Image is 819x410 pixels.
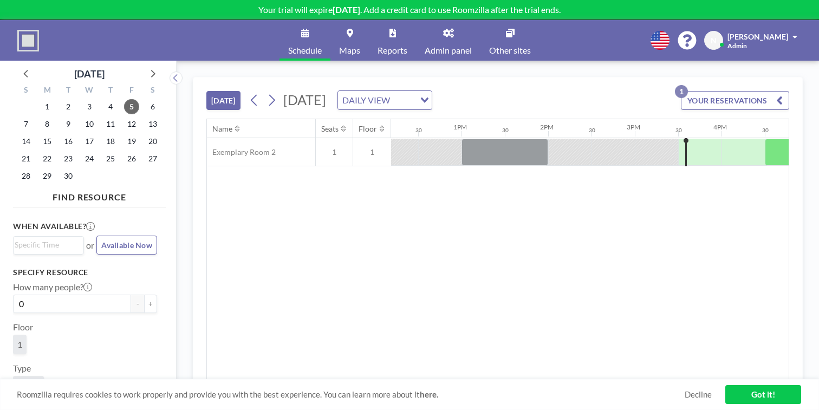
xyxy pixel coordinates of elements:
span: Sunday, September 14, 2025 [18,134,34,149]
div: 30 [415,127,422,134]
div: 4PM [713,123,727,131]
a: Admin panel [416,20,480,61]
span: Wednesday, September 10, 2025 [82,116,97,132]
div: T [100,84,121,98]
div: M [37,84,58,98]
button: Available Now [96,236,157,255]
div: S [142,84,163,98]
span: [PERSON_NAME] [727,32,788,41]
a: Maps [330,20,369,61]
div: Floor [359,124,377,134]
span: Thursday, September 18, 2025 [103,134,118,149]
div: 30 [762,127,769,134]
span: Reports [378,46,407,55]
label: How many people? [13,282,92,292]
span: 1 [17,339,22,350]
span: Sunday, September 7, 2025 [18,116,34,132]
div: F [121,84,142,98]
div: Search for option [338,91,432,109]
button: + [144,295,157,313]
input: Search for option [393,93,414,107]
input: Search for option [15,239,77,251]
span: Saturday, September 20, 2025 [145,134,160,149]
label: Floor [13,322,33,333]
a: Schedule [279,20,330,61]
span: Friday, September 19, 2025 [124,134,139,149]
span: 1 [316,147,353,157]
div: 2PM [540,123,554,131]
span: Tuesday, September 30, 2025 [61,168,76,184]
span: Wednesday, September 3, 2025 [82,99,97,114]
div: Seats [321,124,339,134]
span: Monday, September 1, 2025 [40,99,55,114]
span: Wednesday, September 24, 2025 [82,151,97,166]
div: 30 [675,127,682,134]
span: DAILY VIEW [340,93,392,107]
span: Schedule [288,46,322,55]
img: organization-logo [17,30,39,51]
span: Available Now [101,240,152,250]
button: - [131,295,144,313]
span: Saturday, September 13, 2025 [145,116,160,132]
span: Tuesday, September 2, 2025 [61,99,76,114]
span: Roomzilla requires cookies to work properly and provide you with the best experience. You can lea... [17,389,685,400]
a: Other sites [480,20,539,61]
span: Monday, September 22, 2025 [40,151,55,166]
div: [DATE] [74,66,105,81]
a: Decline [685,389,712,400]
span: Monday, September 15, 2025 [40,134,55,149]
span: Tuesday, September 9, 2025 [61,116,76,132]
span: Monday, September 8, 2025 [40,116,55,132]
span: 1 [353,147,391,157]
a: here. [420,389,438,399]
div: 30 [589,127,595,134]
span: Friday, September 5, 2025 [124,99,139,114]
div: S [16,84,37,98]
span: Monday, September 29, 2025 [40,168,55,184]
span: Admin [727,42,747,50]
button: [DATE] [206,91,240,110]
a: Reports [369,20,416,61]
span: Tuesday, September 16, 2025 [61,134,76,149]
span: Maps [339,46,360,55]
span: Other sites [489,46,531,55]
h4: FIND RESOURCE [13,187,166,203]
span: Wednesday, September 17, 2025 [82,134,97,149]
div: T [58,84,79,98]
span: Friday, September 26, 2025 [124,151,139,166]
span: Thursday, September 4, 2025 [103,99,118,114]
b: [DATE] [333,4,360,15]
span: Exemplary Room 2 [207,147,276,157]
div: 1PM [453,123,467,131]
span: Thursday, September 11, 2025 [103,116,118,132]
span: N [711,36,717,45]
label: Type [13,363,31,374]
div: W [79,84,100,98]
div: Name [212,124,232,134]
span: Saturday, September 27, 2025 [145,151,160,166]
p: 1 [675,85,688,98]
h3: Specify resource [13,268,157,277]
span: Sunday, September 21, 2025 [18,151,34,166]
a: Got it! [725,385,801,404]
span: Saturday, September 6, 2025 [145,99,160,114]
button: YOUR RESERVATIONS1 [681,91,789,110]
span: Sunday, September 28, 2025 [18,168,34,184]
div: 30 [502,127,509,134]
span: Tuesday, September 23, 2025 [61,151,76,166]
div: 3PM [627,123,640,131]
span: or [86,240,94,251]
span: Thursday, September 25, 2025 [103,151,118,166]
div: Search for option [14,237,83,253]
span: Admin panel [425,46,472,55]
span: [DATE] [283,92,326,108]
span: Friday, September 12, 2025 [124,116,139,132]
